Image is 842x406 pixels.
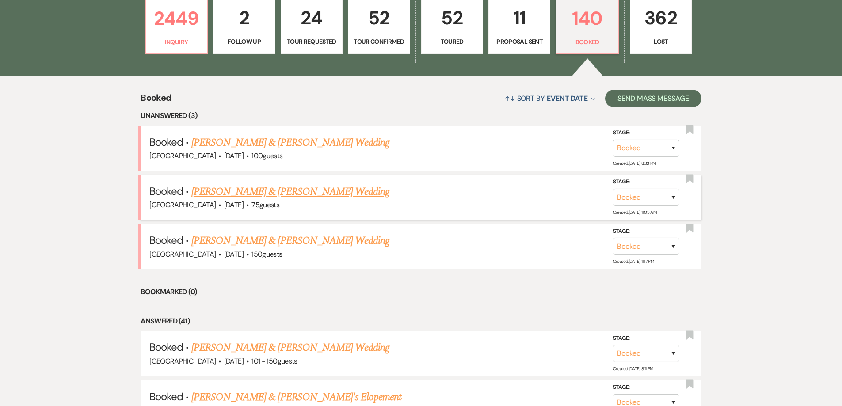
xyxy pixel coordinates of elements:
span: 101 - 150 guests [251,357,297,366]
p: 2449 [151,4,202,33]
a: [PERSON_NAME] & [PERSON_NAME]'s Elopement [191,389,402,405]
span: Created: [DATE] 8:11 PM [613,366,653,372]
label: Stage: [613,227,679,236]
p: Proposal Sent [494,37,545,46]
span: [GEOGRAPHIC_DATA] [149,151,216,160]
p: 24 [286,3,337,33]
span: 150 guests [251,250,282,259]
span: [DATE] [224,250,244,259]
p: 2 [219,3,269,33]
p: 52 [354,3,404,33]
p: Follow Up [219,37,269,46]
li: Answered (41) [141,315,701,327]
p: Inquiry [151,37,202,47]
p: Booked [562,37,612,47]
a: [PERSON_NAME] & [PERSON_NAME] Wedding [191,184,389,200]
span: [DATE] [224,357,244,366]
span: [GEOGRAPHIC_DATA] [149,200,216,209]
button: Sort By Event Date [501,87,598,110]
span: ↑↓ [505,94,515,103]
label: Stage: [613,177,679,187]
p: 11 [494,3,545,33]
span: Created: [DATE] 11:03 AM [613,209,656,215]
span: [DATE] [224,200,244,209]
span: Booked [149,340,183,354]
span: Booked [149,135,183,149]
label: Stage: [613,383,679,392]
span: Booked [141,91,171,110]
a: [PERSON_NAME] & [PERSON_NAME] Wedding [191,233,389,249]
label: Stage: [613,128,679,138]
p: 362 [636,3,686,33]
span: [DATE] [224,151,244,160]
span: Created: [DATE] 11:17 PM [613,258,654,264]
span: Event Date [547,94,588,103]
p: Tour Confirmed [354,37,404,46]
label: Stage: [613,334,679,343]
span: Booked [149,233,183,247]
p: 52 [427,3,477,33]
button: Send Mass Message [605,90,701,107]
span: Booked [149,184,183,198]
p: 140 [562,4,612,33]
span: 75 guests [251,200,279,209]
span: [GEOGRAPHIC_DATA] [149,357,216,366]
p: Lost [636,37,686,46]
p: Tour Requested [286,37,337,46]
span: Created: [DATE] 8:33 PM [613,160,656,166]
span: Booked [149,390,183,403]
a: [PERSON_NAME] & [PERSON_NAME] Wedding [191,135,389,151]
span: 100 guests [251,151,282,160]
li: Unanswered (3) [141,110,701,121]
a: [PERSON_NAME] & [PERSON_NAME] Wedding [191,340,389,356]
p: Toured [427,37,477,46]
span: [GEOGRAPHIC_DATA] [149,250,216,259]
li: Bookmarked (0) [141,286,701,298]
